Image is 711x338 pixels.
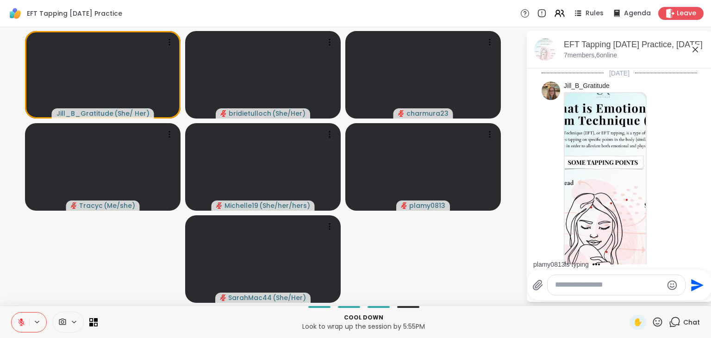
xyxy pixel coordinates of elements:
img: https://sharewell-space-live.sfo3.digitaloceanspaces.com/user-generated/2564abe4-c444-4046-864b-7... [542,81,560,100]
span: ( She/Her ) [273,293,306,302]
img: EFT Tapping Sunday Practice, Oct 12 [534,38,556,61]
p: 7 members, 6 online [564,51,617,60]
span: charmura23 [406,109,449,118]
span: audio-muted [216,202,223,209]
span: Michelle19 [225,201,258,210]
div: EFT Tapping [DATE] Practice, [DATE] [564,39,705,50]
p: Cool down [103,313,624,322]
a: Jill_B_Gratitude [564,81,610,91]
textarea: Type your message [555,280,663,290]
span: Leave [677,9,696,18]
span: audio-muted [220,294,226,301]
span: ✋ [633,317,642,328]
div: plamy0813 is typing [533,260,589,269]
span: Rules [586,9,604,18]
img: eft title.jpg [565,93,646,313]
span: audio-muted [220,110,227,117]
span: Jill_B_Gratitude [56,109,113,118]
button: Send [686,275,706,295]
span: Tracyc [79,201,103,210]
span: bridietulloch [229,109,271,118]
span: ( Me/she ) [104,201,135,210]
span: audio-muted [398,110,405,117]
p: Look to wrap up the session by 5:55PM [103,322,624,331]
span: EFT Tapping [DATE] Practice [27,9,122,18]
span: plamy0813 [409,201,445,210]
button: Emoji picker [667,280,678,291]
span: ( She/ Her ) [114,109,150,118]
span: SarahMac44 [228,293,272,302]
span: audio-muted [401,202,407,209]
span: Chat [683,318,700,327]
img: ShareWell Logomark [7,6,23,21]
span: ( She/Her ) [272,109,306,118]
span: [DATE] [604,69,635,78]
span: audio-muted [71,202,77,209]
span: ( She/her/hers ) [259,201,310,210]
span: Agenda [624,9,651,18]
